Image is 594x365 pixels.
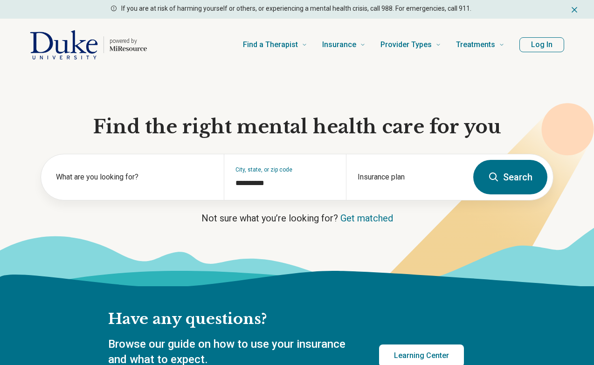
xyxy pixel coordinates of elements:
[243,26,307,63] a: Find a Therapist
[380,26,441,63] a: Provider Types
[41,212,553,225] p: Not sure what you’re looking for?
[473,160,547,194] button: Search
[110,37,147,45] p: powered by
[243,38,298,51] span: Find a Therapist
[56,172,213,183] label: What are you looking for?
[519,37,564,52] button: Log In
[456,38,495,51] span: Treatments
[30,30,147,60] a: Home page
[41,115,553,139] h1: Find the right mental health care for you
[322,26,366,63] a: Insurance
[121,4,471,14] p: If you are at risk of harming yourself or others, or experiencing a mental health crisis, call 98...
[570,4,579,15] button: Dismiss
[456,26,504,63] a: Treatments
[108,310,464,329] h2: Have any questions?
[340,213,393,224] a: Get matched
[322,38,356,51] span: Insurance
[380,38,432,51] span: Provider Types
